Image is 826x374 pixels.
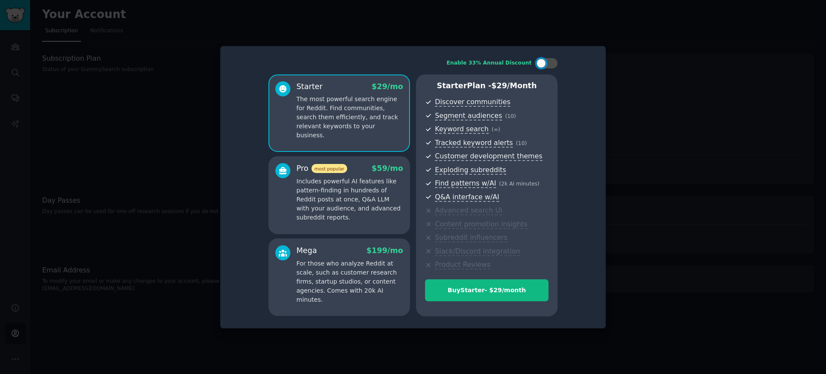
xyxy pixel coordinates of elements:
button: BuyStarter- $29/month [425,279,549,301]
p: For those who analyze Reddit at scale, such as customer research firms, startup studios, or conte... [296,259,403,304]
span: Segment audiences [435,111,502,121]
div: Mega [296,245,317,256]
div: Starter [296,81,323,92]
span: Discover communities [435,98,510,107]
span: $ 29 /mo [372,82,403,91]
span: ( ∞ ) [492,127,500,133]
span: Advanced search UI [435,206,502,215]
span: most popular [311,164,348,173]
span: Keyword search [435,125,489,134]
p: Starter Plan - [425,80,549,91]
span: Customer development themes [435,152,542,161]
span: Find patterns w/AI [435,179,496,188]
p: Includes powerful AI features like pattern-finding in hundreds of Reddit posts at once, Q&A LLM w... [296,177,403,222]
div: Pro [296,163,347,174]
span: Content promotion insights [435,220,527,229]
div: Enable 33% Annual Discount [447,59,532,67]
span: ( 10 ) [505,113,516,119]
span: Product Reviews [435,260,490,269]
span: Exploding subreddits [435,166,506,175]
span: ( 2k AI minutes ) [499,181,539,187]
p: The most powerful search engine for Reddit. Find communities, search them efficiently, and track ... [296,95,403,140]
span: $ 29 /month [491,81,537,90]
div: Buy Starter - $ 29 /month [425,286,548,295]
span: Q&A interface w/AI [435,193,499,202]
span: $ 199 /mo [367,246,403,255]
span: Tracked keyword alerts [435,139,513,148]
span: ( 10 ) [516,140,527,146]
span: Slack/Discord integration [435,247,520,256]
span: $ 59 /mo [372,164,403,173]
span: Subreddit influencers [435,233,507,242]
